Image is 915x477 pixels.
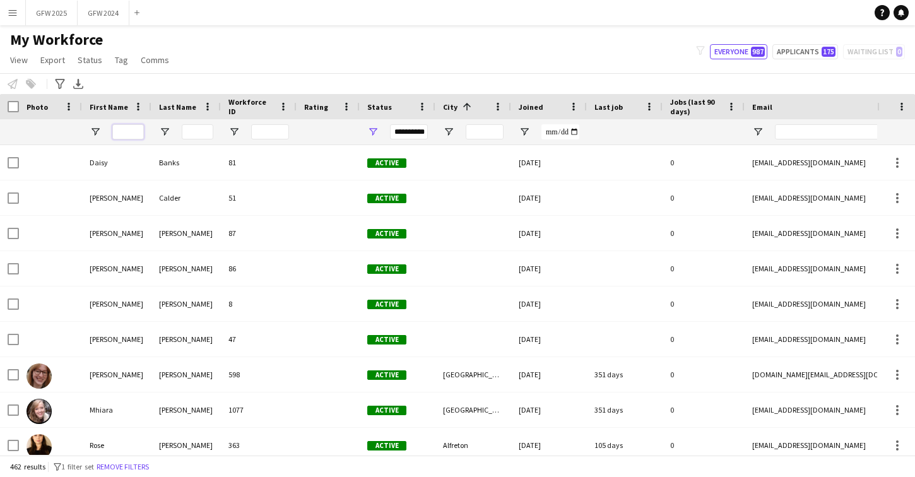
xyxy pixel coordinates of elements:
span: View [10,54,28,66]
a: Comms [136,52,174,68]
div: Mhiara [82,392,151,427]
span: My Workforce [10,30,103,49]
div: 0 [663,216,745,250]
span: Rating [304,102,328,112]
div: 8 [221,286,297,321]
span: Status [367,102,392,112]
div: 47 [221,322,297,356]
span: Tag [115,54,128,66]
span: 175 [822,47,835,57]
app-action-btn: Export XLSX [71,76,86,91]
div: [PERSON_NAME] [151,428,221,462]
div: 0 [663,286,745,321]
a: Tag [110,52,133,68]
app-action-btn: Advanced filters [52,76,68,91]
button: Open Filter Menu [443,126,454,138]
div: [PERSON_NAME] [82,286,151,321]
div: [DATE] [511,322,587,356]
span: City [443,102,458,112]
div: [PERSON_NAME] [151,392,221,427]
div: 363 [221,428,297,462]
div: 87 [221,216,297,250]
a: View [5,52,33,68]
img: Emily Robertson [27,363,52,389]
span: Photo [27,102,48,112]
div: 51 [221,180,297,215]
div: [PERSON_NAME] [151,322,221,356]
span: Active [367,335,406,344]
a: Export [35,52,70,68]
div: 0 [663,180,745,215]
div: [PERSON_NAME] [82,251,151,286]
span: 987 [751,47,765,57]
img: Rose Jennings [27,434,52,459]
span: Active [367,264,406,274]
div: 351 days [587,392,663,427]
span: 1 filter set [61,462,94,471]
div: [DATE] [511,216,587,250]
div: 351 days [587,357,663,392]
div: 0 [663,322,745,356]
div: 0 [663,392,745,427]
input: First Name Filter Input [112,124,144,139]
div: [DATE] [511,286,587,321]
div: [DATE] [511,180,587,215]
div: 598 [221,357,297,392]
input: Last Name Filter Input [182,124,213,139]
span: Active [367,229,406,238]
div: [PERSON_NAME] [82,357,151,392]
img: Mhiara Mackenzie [27,399,52,424]
div: [GEOGRAPHIC_DATA] [435,357,511,392]
button: Open Filter Menu [90,126,101,138]
div: 0 [663,428,745,462]
div: [DATE] [511,428,587,462]
div: [PERSON_NAME] [82,180,151,215]
a: Status [73,52,107,68]
span: Active [367,194,406,203]
span: Active [367,158,406,168]
button: Open Filter Menu [752,126,764,138]
div: [DATE] [511,145,587,180]
div: [DATE] [511,251,587,286]
div: Rose [82,428,151,462]
div: [PERSON_NAME] [82,216,151,250]
div: [PERSON_NAME] [151,251,221,286]
span: Active [367,300,406,309]
span: Active [367,406,406,415]
button: Remove filters [94,460,151,474]
div: [DATE] [511,392,587,427]
button: Applicants175 [772,44,838,59]
div: 1077 [221,392,297,427]
span: Active [367,441,406,450]
div: 0 [663,145,745,180]
div: 0 [663,251,745,286]
button: GFW 2025 [26,1,78,25]
div: [PERSON_NAME] [151,216,221,250]
div: Banks [151,145,221,180]
div: Calder [151,180,221,215]
span: Joined [519,102,543,112]
div: 81 [221,145,297,180]
div: 105 days [587,428,663,462]
input: Workforce ID Filter Input [251,124,289,139]
span: Jobs (last 90 days) [670,97,722,116]
button: Everyone987 [710,44,767,59]
div: [GEOGRAPHIC_DATA] [435,392,511,427]
div: [PERSON_NAME] [151,286,221,321]
span: Last Name [159,102,196,112]
div: 0 [663,357,745,392]
div: 86 [221,251,297,286]
div: [PERSON_NAME] [82,322,151,356]
span: Workforce ID [228,97,274,116]
span: Comms [141,54,169,66]
div: Alfreton [435,428,511,462]
span: First Name [90,102,128,112]
span: Email [752,102,772,112]
input: Joined Filter Input [541,124,579,139]
button: Open Filter Menu [519,126,530,138]
button: Open Filter Menu [159,126,170,138]
button: Open Filter Menu [367,126,379,138]
input: City Filter Input [466,124,504,139]
div: [DATE] [511,357,587,392]
div: [PERSON_NAME] [151,357,221,392]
